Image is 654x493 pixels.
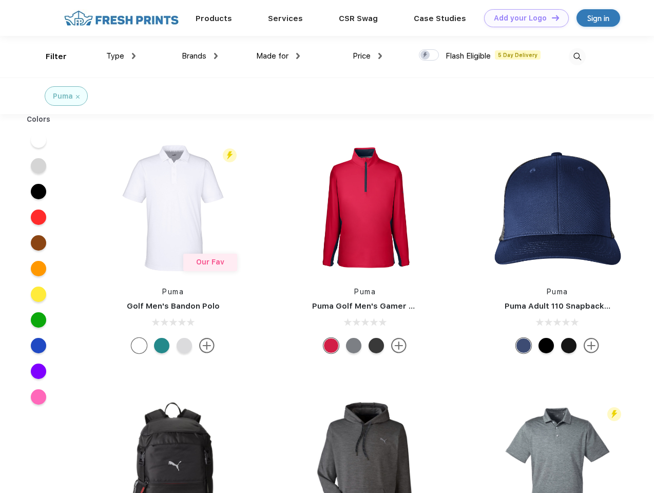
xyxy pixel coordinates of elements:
[297,140,433,276] img: func=resize&h=266
[105,140,241,276] img: func=resize&h=266
[177,338,192,353] div: High Rise
[561,338,576,353] div: Pma Blk with Pma Blk
[323,338,339,353] div: Ski Patrol
[132,53,136,59] img: dropdown.png
[584,338,599,353] img: more.svg
[547,288,568,296] a: Puma
[446,51,491,61] span: Flash Eligible
[19,114,59,125] div: Colors
[576,9,620,27] a: Sign in
[569,48,586,65] img: desktop_search.svg
[391,338,407,353] img: more.svg
[495,50,541,60] span: 5 Day Delivery
[353,51,371,61] span: Price
[214,53,218,59] img: dropdown.png
[182,51,206,61] span: Brands
[516,338,531,353] div: Peacoat Qut Shd
[106,51,124,61] span: Type
[154,338,169,353] div: Green Lagoon
[199,338,215,353] img: more.svg
[346,338,361,353] div: Quiet Shade
[46,51,67,63] div: Filter
[607,407,621,421] img: flash_active_toggle.svg
[587,12,609,24] div: Sign in
[489,140,626,276] img: func=resize&h=266
[268,14,303,23] a: Services
[369,338,384,353] div: Puma Black
[127,301,220,311] a: Golf Men's Bandon Polo
[223,148,237,162] img: flash_active_toggle.svg
[196,258,224,266] span: Our Fav
[296,53,300,59] img: dropdown.png
[53,91,73,102] div: Puma
[312,301,474,311] a: Puma Golf Men's Gamer Golf Quarter-Zip
[61,9,182,27] img: fo%20logo%202.webp
[196,14,232,23] a: Products
[494,14,547,23] div: Add your Logo
[538,338,554,353] div: Pma Blk Pma Blk
[256,51,288,61] span: Made for
[162,288,184,296] a: Puma
[378,53,382,59] img: dropdown.png
[552,15,559,21] img: DT
[76,95,80,99] img: filter_cancel.svg
[131,338,147,353] div: Bright White
[354,288,376,296] a: Puma
[339,14,378,23] a: CSR Swag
